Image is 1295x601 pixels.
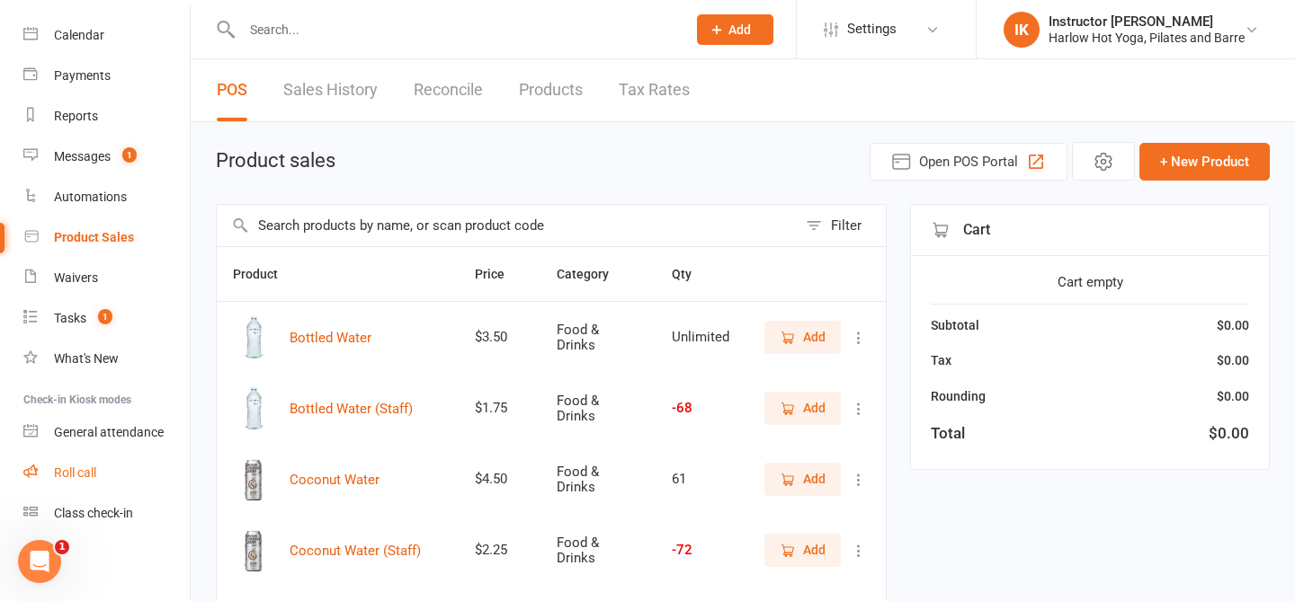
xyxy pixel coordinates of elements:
[54,465,96,480] div: Roll call
[237,17,674,42] input: Search...
[803,327,826,347] span: Add
[803,398,826,418] span: Add
[619,59,690,121] a: Tax Rates
[919,151,1018,172] span: Open POS Portal
[931,386,986,406] div: Rounding
[697,14,773,45] button: Add
[54,28,104,42] div: Calendar
[23,137,190,177] a: Messages 1
[54,506,133,520] div: Class check-in
[233,267,298,281] span: Product
[931,421,965,446] div: Total
[54,109,98,123] div: Reports
[475,263,524,285] button: Price
[911,205,1269,256] div: Cart
[54,270,98,285] div: Waivers
[764,392,841,424] button: Add
[557,323,639,352] div: Food & Drinks
[54,230,134,244] div: Product Sales
[519,59,583,121] a: Products
[23,15,190,56] a: Calendar
[797,205,886,246] button: Filter
[1217,386,1249,406] div: $0.00
[23,217,190,258] a: Product Sales
[557,393,639,423] div: Food & Drinks
[290,469,380,491] button: Coconut Water
[672,267,711,281] span: Qty
[54,311,86,325] div: Tasks
[283,59,378,121] a: Sales History
[557,263,629,285] button: Category
[1139,143,1270,181] button: + New Product
[557,267,629,281] span: Category
[54,351,119,366] div: What's New
[23,56,190,96] a: Payments
[672,330,729,345] div: Unlimited
[54,190,127,204] div: Automations
[672,401,729,416] div: -68
[557,535,639,565] div: Food & Drinks
[290,540,421,561] button: Coconut Water (Staff)
[1049,13,1245,30] div: Instructor [PERSON_NAME]
[290,327,371,349] button: Bottled Water
[475,472,524,487] div: $4.50
[290,398,413,420] button: Bottled Water (Staff)
[98,309,112,324] span: 1
[23,453,190,493] a: Roll call
[217,205,797,246] input: Search products by name, or scan product code
[870,143,1067,181] button: Open POS Portal
[23,412,190,453] a: General attendance kiosk mode
[23,493,190,534] a: Class kiosk mode
[18,540,61,583] iframe: Intercom live chat
[122,147,137,163] span: 1
[931,315,979,335] div: Subtotal
[931,350,951,370] div: Tax
[475,267,524,281] span: Price
[803,540,826,560] span: Add
[475,401,524,416] div: $1.75
[557,464,639,494] div: Food & Drinks
[54,425,164,439] div: General attendance
[233,263,298,285] button: Product
[1049,30,1245,46] div: Harlow Hot Yoga, Pilates and Barre
[1209,421,1249,446] div: $0.00
[23,96,190,137] a: Reports
[672,472,729,487] div: 61
[54,68,111,83] div: Payments
[728,22,751,37] span: Add
[1217,315,1249,335] div: $0.00
[23,177,190,217] a: Automations
[216,150,335,172] h1: Product sales
[23,258,190,298] a: Waivers
[23,339,190,379] a: What's New
[847,9,897,49] span: Settings
[764,321,841,353] button: Add
[931,271,1249,293] div: Cart empty
[475,543,524,558] div: $2.25
[414,59,483,121] a: Reconcile
[672,263,711,285] button: Qty
[55,540,69,554] span: 1
[54,149,111,164] div: Messages
[764,534,841,566] button: Add
[1217,350,1249,370] div: $0.00
[23,298,190,339] a: Tasks 1
[831,215,862,236] div: Filter
[475,330,524,345] div: $3.50
[672,543,729,558] div: -72
[803,469,826,489] span: Add
[217,59,247,121] a: POS
[1004,12,1040,48] div: IK
[764,463,841,495] button: Add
